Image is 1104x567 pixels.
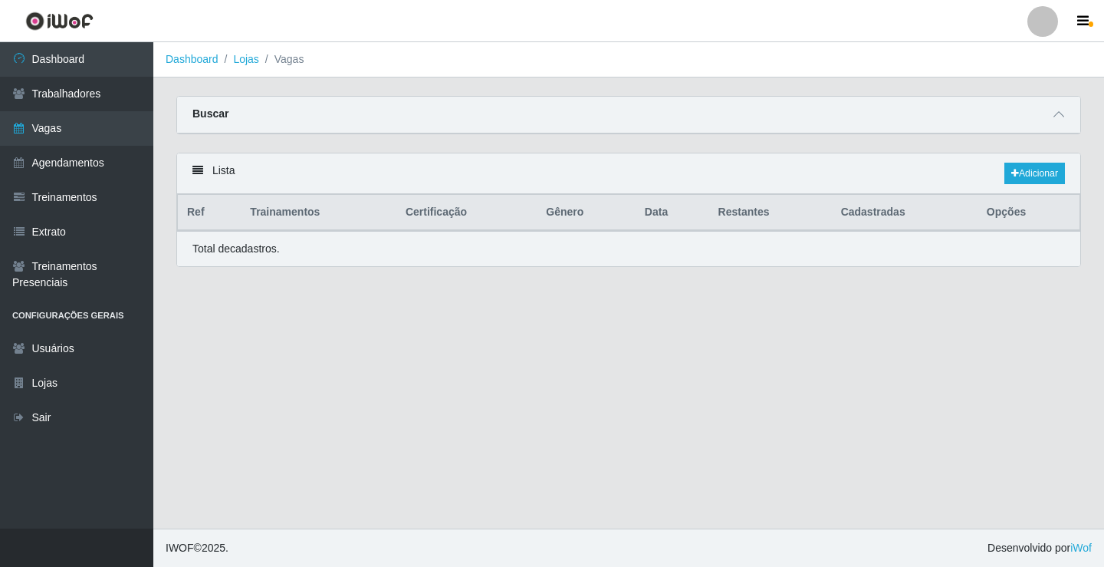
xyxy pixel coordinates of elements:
[178,195,242,231] th: Ref
[1070,542,1092,554] a: iWof
[166,542,194,554] span: IWOF
[978,195,1080,231] th: Opções
[1004,163,1065,184] a: Adicionar
[177,153,1080,194] div: Lista
[987,540,1092,556] span: Desenvolvido por
[153,42,1104,77] nav: breadcrumb
[233,53,258,65] a: Lojas
[832,195,978,231] th: Cadastradas
[259,51,304,68] li: Vagas
[709,195,832,231] th: Restantes
[25,12,94,31] img: CoreUI Logo
[396,195,537,231] th: Certificação
[192,241,280,257] p: Total de cadastros.
[537,195,636,231] th: Gênero
[192,107,228,120] strong: Buscar
[241,195,396,231] th: Trainamentos
[166,53,219,65] a: Dashboard
[636,195,709,231] th: Data
[166,540,228,556] span: © 2025 .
